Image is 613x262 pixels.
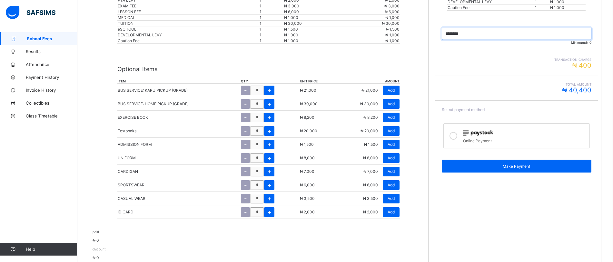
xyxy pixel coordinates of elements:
[388,169,395,174] span: Add
[384,4,400,8] span: ₦ 3,000
[300,210,315,214] span: ₦ 2,000
[363,115,378,120] span: ₦ 8,200
[118,182,144,187] p: SPORTSWEAR
[93,255,99,260] span: ₦ 0
[118,15,259,20] div: MEDICAL
[118,27,259,32] div: eSCHOOL
[363,182,378,187] span: ₦ 6,000
[259,9,284,15] td: 1
[267,182,271,188] span: +
[267,209,271,215] span: +
[388,196,395,201] span: Add
[118,88,188,93] p: BUS SERVICE: KARU PICKUP (GRADE)
[361,128,378,133] span: ₦ 20,000
[259,32,284,38] td: 1
[284,21,302,26] span: ₦ 30,000
[447,5,535,11] td: Caution Fee
[26,100,77,106] span: Collectibles
[259,26,284,32] td: 1
[388,88,395,93] span: Add
[442,82,591,86] span: Total Amount
[388,210,395,214] span: Add
[363,169,378,174] span: ₦ 7,000
[26,75,77,80] span: Payment History
[117,66,400,72] p: Optional Items
[300,155,315,160] span: ₦ 8,000
[284,33,298,37] span: ₦ 1,000
[244,100,247,107] span: -
[244,209,247,215] span: -
[442,41,591,44] span: Minimum:
[93,230,99,234] small: paid
[361,88,378,93] span: ₦ 21,000
[300,88,316,93] span: ₦ 21,000
[118,115,148,120] p: EXERCISE BOOK
[572,61,591,69] span: ₦ 400
[244,195,247,202] span: -
[300,79,331,84] th: unit price
[385,9,400,14] span: ₦ 6,000
[535,5,550,11] td: 1
[93,247,106,251] small: discount
[118,9,259,14] div: LESSON FEE
[27,36,77,41] span: School Fees
[385,33,400,37] span: ₦ 1,000
[244,154,247,161] span: -
[284,9,299,14] span: ₦ 6,000
[442,58,591,61] span: Transaction charge
[26,62,77,67] span: Attendance
[117,79,241,84] th: item
[284,4,299,8] span: ₦ 3,000
[300,101,318,106] span: ₦ 30,000
[259,15,284,21] td: 1
[562,86,591,94] span: ₦ 40,400
[118,4,259,8] div: EXAM FEE
[300,169,314,174] span: ₦ 7,000
[267,195,271,202] span: +
[118,142,152,147] p: ADMISSION FORM
[244,141,247,148] span: -
[363,210,378,214] span: ₦ 2,000
[550,5,564,10] span: ₦ 1,000
[463,137,586,143] div: Online Payment
[300,182,315,187] span: ₦ 6,000
[363,155,378,160] span: ₦ 8,000
[118,101,189,106] p: BUS SERVICE: HOME PICKUP (GRADE)
[385,38,400,43] span: ₦ 1,000
[118,33,259,37] div: DEVELOPMENTAL LEVY
[118,155,136,160] p: UNIFORM
[259,3,284,9] td: 1
[244,182,247,188] span: -
[447,164,587,169] span: Make Payment
[385,15,400,20] span: ₦ 1,000
[388,155,395,160] span: Add
[259,21,284,26] td: 1
[267,168,271,175] span: +
[244,87,247,94] span: -
[244,114,247,121] span: -
[26,49,77,54] span: Results
[118,128,136,133] p: Textbooks
[300,128,317,133] span: ₦ 20,000
[388,101,395,106] span: Add
[364,142,378,147] span: ₦ 1,500
[360,101,378,106] span: ₦ 30,000
[463,130,493,136] img: paystack.0b99254114f7d5403c0525f3550acd03.svg
[26,113,77,118] span: Class Timetable
[93,238,99,243] span: ₦ 0
[267,100,271,107] span: +
[26,88,77,93] span: Invoice History
[442,107,485,112] span: Select payment method
[284,27,298,32] span: ₦ 1,500
[267,87,271,94] span: +
[118,210,133,214] p: ID CARD
[300,142,314,147] span: ₦ 1,500
[388,182,395,187] span: Add
[363,196,378,201] span: ₦ 3,500
[118,21,259,26] div: TUITION
[118,196,145,201] p: CASUAL WEAR
[386,27,400,32] span: ₦ 1,500
[267,141,271,148] span: +
[300,196,315,201] span: ₦ 3,500
[6,6,55,19] img: safsims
